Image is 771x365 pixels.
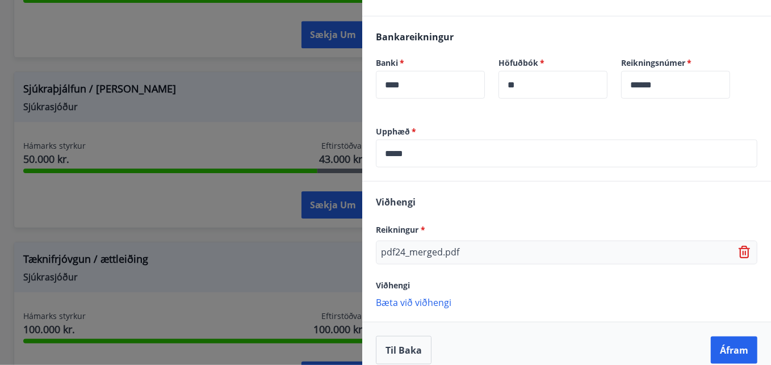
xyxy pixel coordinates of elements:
button: Áfram [711,337,757,364]
span: Viðhengi [376,196,416,208]
div: Upphæð [376,140,757,167]
span: Reikningur [376,224,425,235]
label: Reikningsnúmer [621,57,730,69]
span: Bankareikningur [376,31,454,43]
p: Bæta við viðhengi [376,296,757,308]
button: Til baka [376,336,431,364]
label: Höfuðbók [498,57,607,69]
label: Banki [376,57,485,69]
span: Viðhengi [376,280,410,291]
p: pdf24_merged.pdf [381,246,459,259]
label: Upphæð [376,126,757,137]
